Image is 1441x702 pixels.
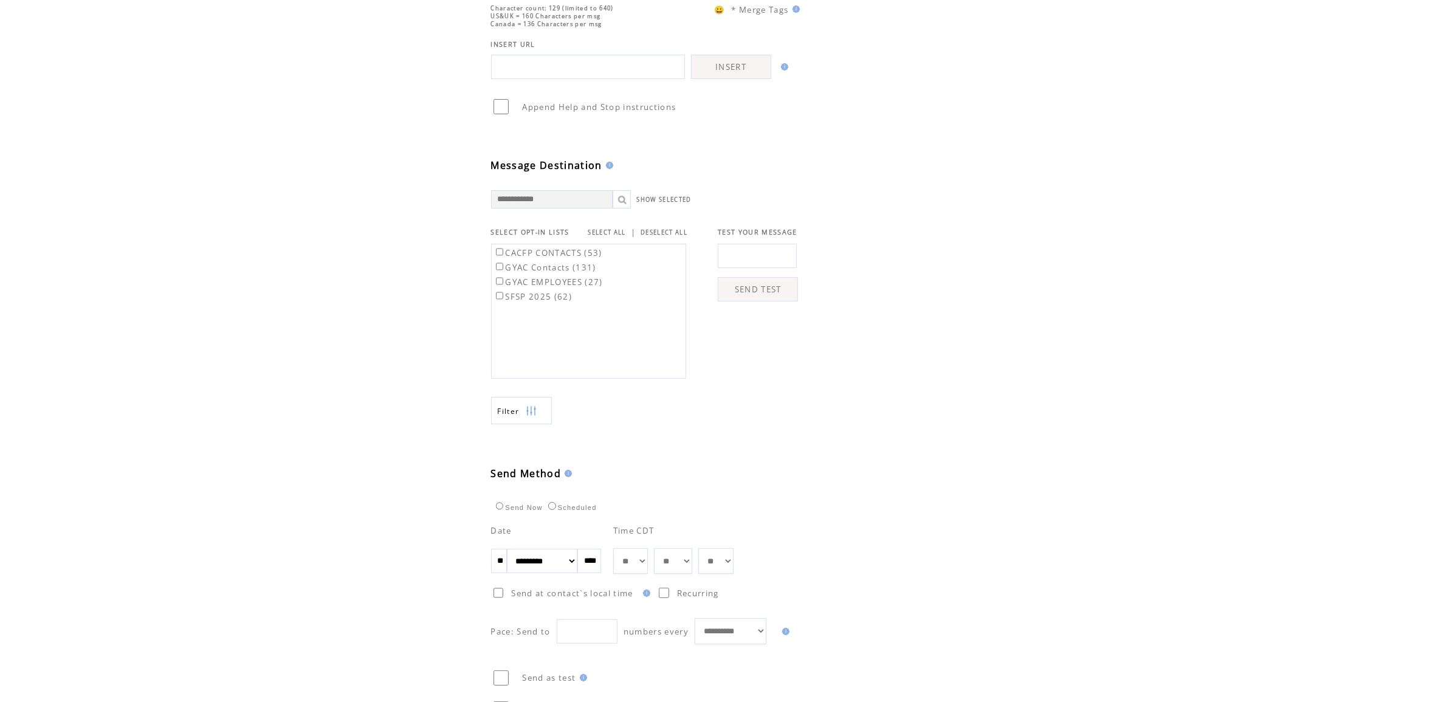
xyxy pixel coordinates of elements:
[491,228,569,236] span: SELECT OPT-IN LISTS
[491,159,602,172] span: Message Destination
[602,162,613,169] img: help.gif
[494,247,602,258] label: CACFP CONTACTS (53)
[691,55,771,79] a: INSERT
[494,277,603,287] label: GYAC EMPLOYEES (27)
[491,397,552,424] a: Filter
[631,227,636,238] span: |
[511,588,633,599] span: Send at contact`s local time
[677,588,719,599] span: Recurring
[732,4,789,15] span: * Merge Tags
[718,277,798,301] a: SEND TEST
[779,628,789,635] img: help.gif
[491,20,602,28] span: Canada = 136 Characters per msg
[526,397,537,425] img: filters.png
[624,626,689,637] span: numbers every
[496,263,504,270] input: GYAC Contacts (131)
[639,590,650,597] img: help.gif
[494,262,596,273] label: GYAC Contacts (131)
[613,525,655,536] span: Time CDT
[576,674,587,681] img: help.gif
[523,672,576,683] span: Send as test
[491,40,535,49] span: INSERT URL
[493,504,543,511] label: Send Now
[548,502,556,510] input: Scheduled
[789,5,800,13] img: help.gif
[496,277,504,285] input: GYAC EMPLOYEES (27)
[588,229,626,236] a: SELECT ALL
[494,291,573,302] label: SFSP 2025 (62)
[641,229,687,236] a: DESELECT ALL
[523,102,676,112] span: Append Help and Stop instructions
[777,63,788,71] img: help.gif
[491,4,614,12] span: Character count: 129 (limited to 640)
[714,4,725,15] span: 😀
[496,292,504,300] input: SFSP 2025 (62)
[561,470,572,477] img: help.gif
[637,196,692,204] a: SHOW SELECTED
[545,504,597,511] label: Scheduled
[491,467,562,480] span: Send Method
[496,502,504,510] input: Send Now
[491,12,601,20] span: US&UK = 160 Characters per msg
[491,626,551,637] span: Pace: Send to
[496,248,504,256] input: CACFP CONTACTS (53)
[718,228,797,236] span: TEST YOUR MESSAGE
[498,406,520,416] span: Show filters
[491,525,512,536] span: Date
